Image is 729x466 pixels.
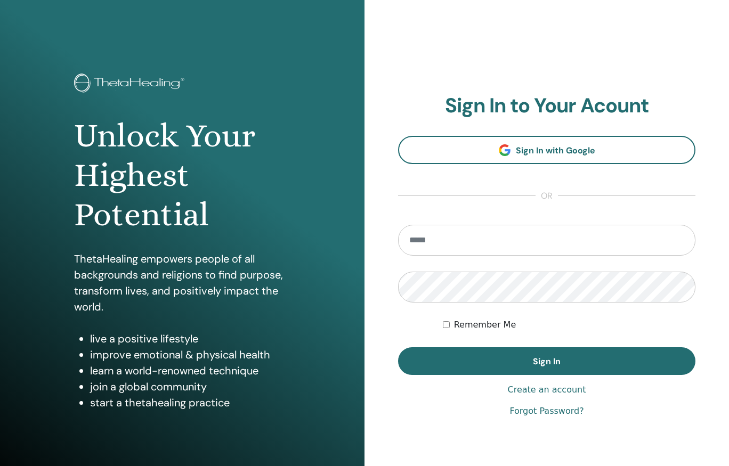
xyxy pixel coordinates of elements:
[454,318,516,331] label: Remember Me
[516,145,595,156] span: Sign In with Google
[507,383,586,396] a: Create an account
[398,136,695,164] a: Sign In with Google
[90,347,290,363] li: improve emotional & physical health
[90,363,290,379] li: learn a world-renowned technique
[443,318,695,331] div: Keep me authenticated indefinitely or until I manually logout
[90,331,290,347] li: live a positive lifestyle
[533,356,561,367] span: Sign In
[90,395,290,411] li: start a thetahealing practice
[509,405,584,418] a: Forgot Password?
[398,347,695,375] button: Sign In
[536,190,558,202] span: or
[74,116,290,235] h1: Unlock Your Highest Potential
[74,251,290,315] p: ThetaHealing empowers people of all backgrounds and religions to find purpose, transform lives, a...
[398,94,695,118] h2: Sign In to Your Acount
[90,379,290,395] li: join a global community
